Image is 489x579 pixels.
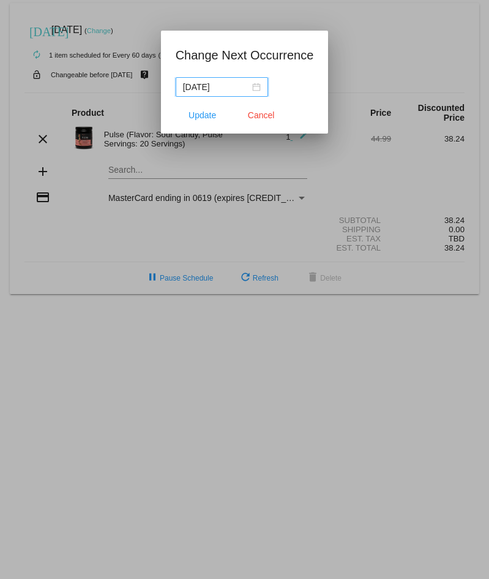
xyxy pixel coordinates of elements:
h1: Change Next Occurrence [176,45,314,65]
button: Update [176,104,230,126]
input: Select date [183,80,250,94]
span: Cancel [248,110,275,120]
button: Close dialog [234,104,288,126]
span: Update [189,110,216,120]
